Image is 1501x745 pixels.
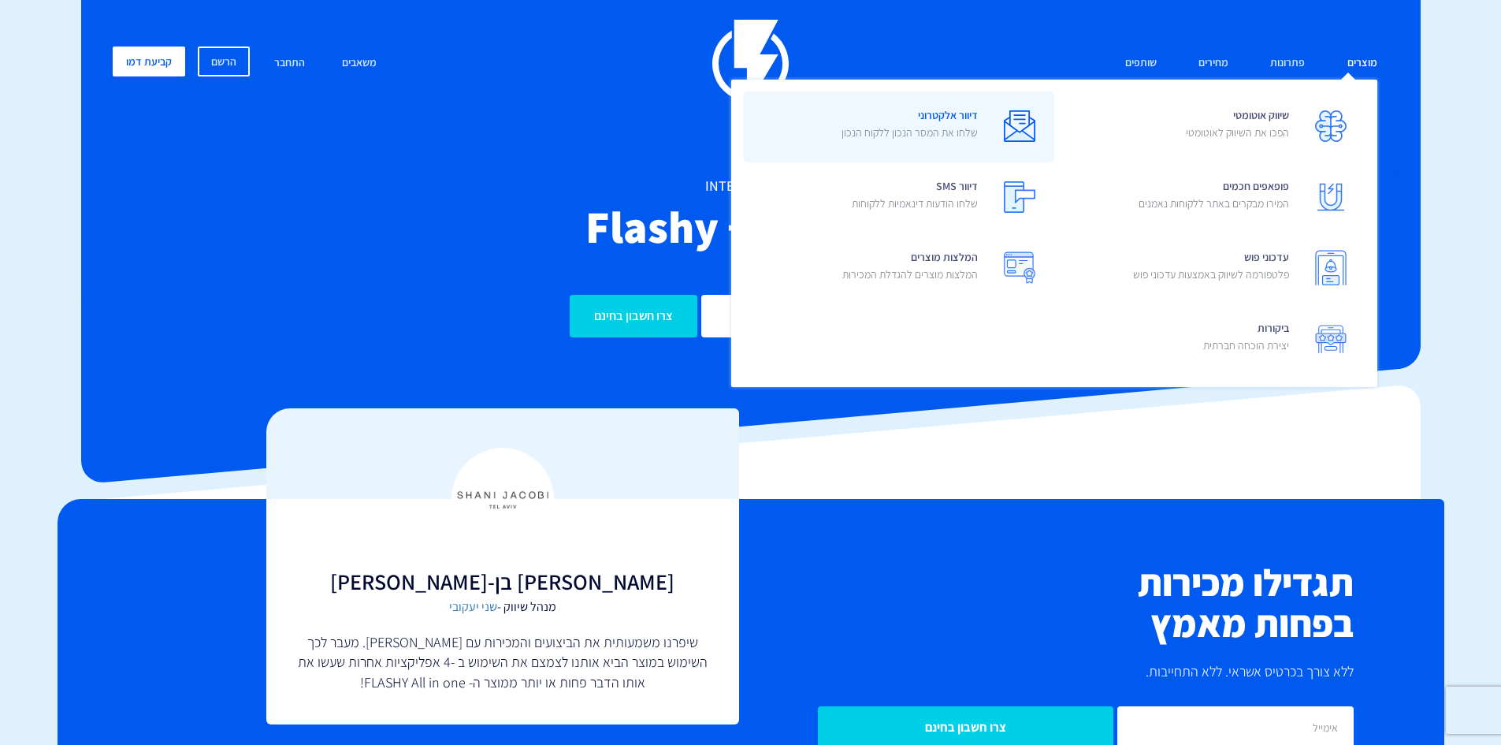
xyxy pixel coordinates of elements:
a: מחירים [1187,47,1240,80]
span: עדכוני פוש [1133,245,1289,290]
span: מנהל שיווק - [298,598,708,616]
p: ללא צורך בכרטיס אשראי. ללא התחייבות. [763,661,1354,683]
a: דיוור אלקטרונישלחו את המסר הנכון ללקוח הנכון [743,91,1054,162]
input: אימייל [701,295,936,337]
a: התחבר [262,47,317,80]
p: המלצות מוצרים להגדלת המכירות [842,266,978,282]
h3: [PERSON_NAME] בן-[PERSON_NAME] [298,570,708,594]
a: הרשם [198,47,250,76]
p: המירו מבקרים באתר ללקוחות נאמנים [1139,196,1289,211]
span: דיוור אלקטרוני [842,103,978,148]
h2: Flashy + Shopify [113,202,1389,251]
input: צרו חשבון בחינם [570,295,697,337]
span: שיווק אוטומטי [1186,103,1289,148]
a: שני יעקובי [449,598,497,615]
a: דיוור SMSשלחו הודעות דינאמיות ללקוחות [743,162,1054,233]
a: ביקורותיצירת הוכחה חברתית [1054,304,1365,375]
a: עדכוני פושפלטפורמה לשיווק באמצעות עדכוני פוש [1054,233,1365,304]
img: Feedback [451,448,554,550]
span: פופאפים חכמים [1139,174,1289,219]
h1: integrations [113,178,1389,194]
span: דיוור SMS [852,174,978,219]
h2: תגדילו מכירות בפחות מאמץ [763,562,1354,645]
p: שיפרנו משמעותית את הביצועים והמכירות עם [PERSON_NAME]. מעבר לכך השימוש במוצר הביא אותנו לצמצם את ... [298,632,708,693]
p: שלחו הודעות דינאמיות ללקוחות [852,196,978,211]
p: יצירת הוכחה חברתית [1203,337,1289,353]
a: פתרונות [1258,47,1317,80]
span: המלצות מוצרים [842,245,978,290]
a: שיווק אוטומטיהפכו את השיווק לאוטומטי [1054,91,1365,162]
a: קביעת דמו [113,47,185,76]
p: הפכו את השיווק לאוטומטי [1186,125,1289,140]
a: המלצות מוצריםהמלצות מוצרים להגדלת המכירות [743,233,1054,304]
a: פופאפים חכמיםהמירו מבקרים באתר ללקוחות נאמנים [1054,162,1365,233]
a: משאבים [330,47,388,80]
span: ביקורות [1203,316,1289,361]
a: מוצרים [1336,47,1389,80]
p: שלחו את המסר הנכון ללקוח הנכון [842,125,978,140]
a: שותפים [1113,47,1168,80]
p: פלטפורמה לשיווק באמצעות עדכוני פוש [1133,266,1289,282]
